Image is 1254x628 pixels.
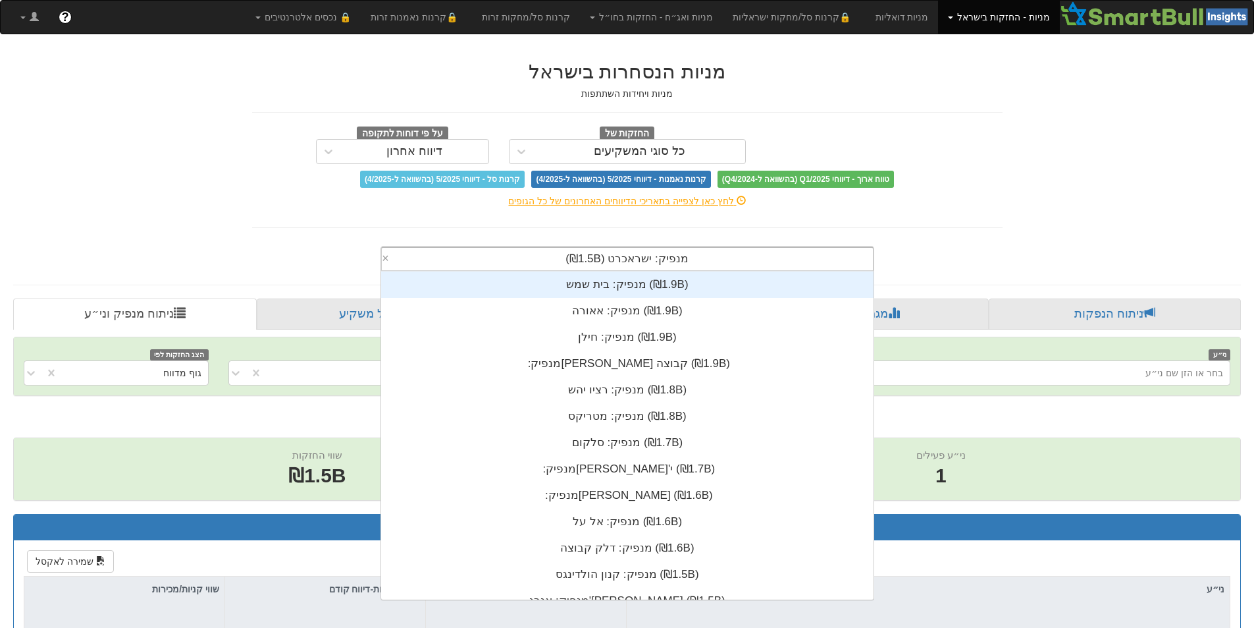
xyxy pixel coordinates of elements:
[381,298,874,324] div: מנפיק: ‏אאורה ‎(₪1.9B)‎
[24,521,1230,533] h3: סיכום החזקות בני״ע של [PERSON_NAME]
[225,577,425,602] div: שווי החזקות-דיווח קודם
[381,403,874,430] div: מנפיק: ‏מטריקס ‎(₪1.8B)‎
[381,588,874,614] div: מנפיק: ‏אנרג'[PERSON_NAME] ‎(₪1.5B)‎
[381,324,874,351] div: מנפיק: ‏חילן ‎(₪1.9B)‎
[242,194,1012,208] div: לחץ כאן לצפייה בתאריכי הדיווחים האחרונים של כל הגופים
[257,299,504,330] a: פרופיל משקיע
[381,377,874,403] div: מנפיק: ‏רציו יהש ‎(₪1.8B)‎
[381,482,874,509] div: מנפיק: ‏[PERSON_NAME] ‎(₪1.6B)‎
[288,465,346,486] span: ₪1.5B
[360,171,525,188] span: קרנות סל - דיווחי 5/2025 (בהשוואה ל-4/2025)
[565,252,688,265] span: מנפיק: ‏ישראכרט ‎(₪1.5B)‎
[24,577,224,602] div: שווי קניות/מכירות
[718,171,894,188] span: טווח ארוך - דיווחי Q1/2025 (בהשוואה ל-Q4/2024)
[381,509,874,535] div: מנפיק: ‏אל על ‎(₪1.6B)‎
[13,409,1241,431] h2: ישראכרט - ניתוח מנפיק
[13,299,257,330] a: ניתוח מנפיק וני״ע
[61,11,68,24] span: ?
[938,1,1059,34] a: מניות - החזקות בישראל
[361,1,473,34] a: 🔒קרנות נאמנות זרות
[163,366,201,380] div: גוף מדווח
[381,535,874,561] div: מנפיק: ‏דלק קבוצה ‎(₪1.6B)‎
[381,456,874,482] div: מנפיק: ‏[PERSON_NAME]'י ‎(₪1.7B)‎
[723,1,865,34] a: 🔒קרנות סל/מחקות ישראליות
[627,577,1230,602] div: ני״ע
[472,1,580,34] a: קרנות סל/מחקות זרות
[382,248,393,270] span: Clear value
[381,561,874,588] div: מנפיק: ‏קנון הולדינגס ‎(₪1.5B)‎
[27,550,114,573] button: שמירה לאקסל
[531,171,710,188] span: קרנות נאמנות - דיווחי 5/2025 (בהשוואה ל-4/2025)
[292,449,342,461] span: שווי החזקות
[989,299,1241,330] a: ניתוח הנפקות
[382,252,389,264] span: ×
[381,430,874,456] div: מנפיק: ‏סלקום ‎(₪1.7B)‎
[866,1,939,34] a: מניות דואליות
[916,462,966,490] span: 1
[1145,366,1223,380] div: בחר או הזן שם ני״ע
[381,351,874,377] div: מנפיק: ‏[PERSON_NAME] קבוצה ‎(₪1.9B)‎
[386,145,442,158] div: דיווח אחרון
[381,271,874,298] div: מנפיק: ‏בית שמש ‎(₪1.9B)‎
[252,89,1003,99] h5: מניות ויחידות השתתפות
[252,61,1003,82] h2: מניות הנסחרות בישראל
[357,127,448,141] span: על פי דוחות לתקופה
[580,1,723,34] a: מניות ואג״ח - החזקות בחו״ל
[1209,349,1230,360] span: ני״ע
[600,127,655,141] span: החזקות של
[49,1,82,34] a: ?
[916,449,966,461] span: ני״ע פעילים
[594,145,685,158] div: כל סוגי המשקיעים
[150,349,208,360] span: הצג החזקות לפי
[1060,1,1253,27] img: Smartbull
[246,1,361,34] a: 🔒 נכסים אלטרנטיבים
